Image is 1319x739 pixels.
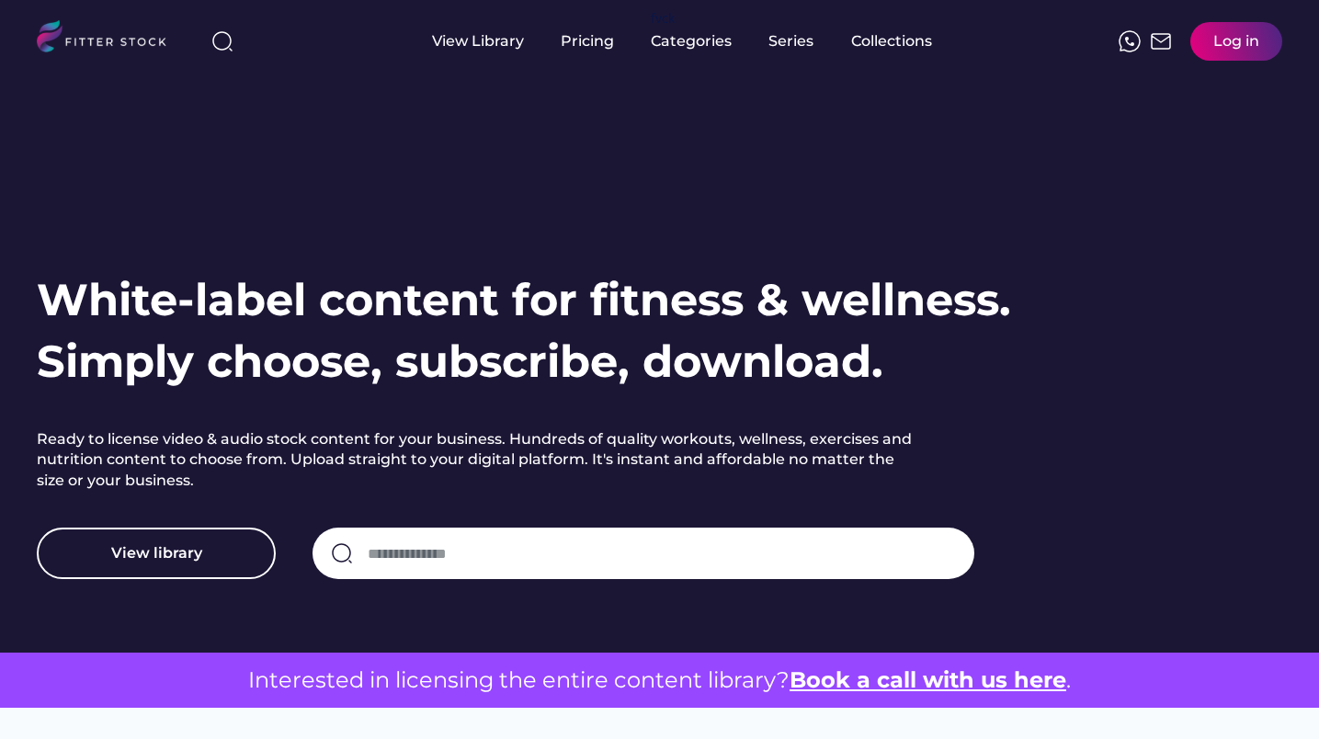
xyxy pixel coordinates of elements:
[331,542,353,564] img: search-normal.svg
[37,269,1011,392] h1: White-label content for fitness & wellness. Simply choose, subscribe, download.
[768,31,814,51] div: Series
[561,31,614,51] div: Pricing
[211,30,233,52] img: search-normal%203.svg
[1213,31,1259,51] div: Log in
[37,429,919,491] h2: Ready to license video & audio stock content for your business. Hundreds of quality workouts, wel...
[1119,30,1141,52] img: meteor-icons_whatsapp%20%281%29.svg
[790,666,1066,693] a: Book a call with us here
[651,9,675,28] div: fvck
[1150,30,1172,52] img: Frame%2051.svg
[432,31,524,51] div: View Library
[651,31,732,51] div: Categories
[37,20,182,58] img: LOGO.svg
[851,31,932,51] div: Collections
[37,528,276,579] button: View library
